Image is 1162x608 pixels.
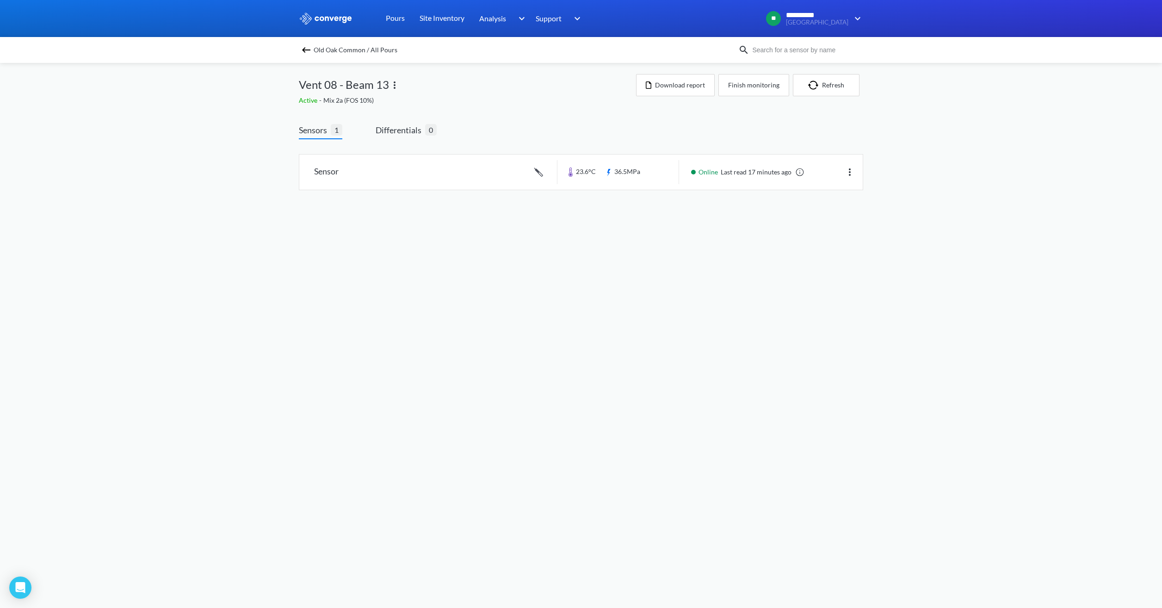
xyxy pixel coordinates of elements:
[299,76,389,93] span: Vent 08 - Beam 13
[301,44,312,56] img: backspace.svg
[299,124,331,136] span: Sensors
[646,81,651,89] img: icon-file.svg
[299,12,352,25] img: logo_ewhite.svg
[331,124,342,136] span: 1
[479,12,506,24] span: Analysis
[793,74,859,96] button: Refresh
[9,577,31,599] div: Open Intercom Messenger
[425,124,437,136] span: 0
[844,167,855,178] img: more.svg
[848,13,863,24] img: downArrow.svg
[786,19,848,26] span: [GEOGRAPHIC_DATA]
[314,43,397,56] span: Old Oak Common / All Pours
[568,13,583,24] img: downArrow.svg
[319,96,323,104] span: -
[376,124,425,136] span: Differentials
[299,95,636,105] div: Mix 2a (FOS 10%)
[389,80,400,91] img: more.svg
[749,45,861,55] input: Search for a sensor by name
[808,81,822,90] img: icon-refresh.svg
[636,74,715,96] button: Download report
[513,13,527,24] img: downArrow.svg
[299,96,319,104] span: Active
[738,44,749,56] img: icon-search.svg
[718,74,789,96] button: Finish monitoring
[536,12,562,24] span: Support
